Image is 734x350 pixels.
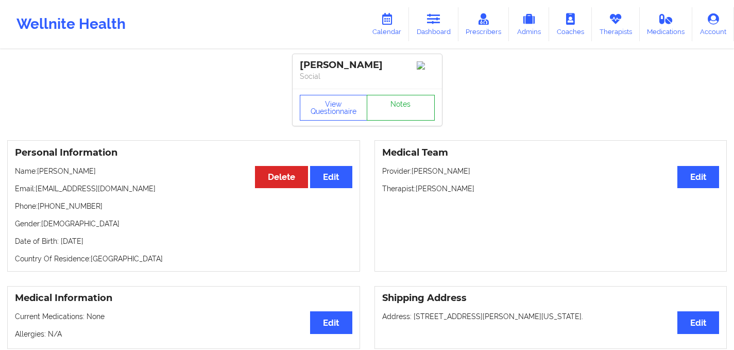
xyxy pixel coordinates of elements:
a: Medications [640,7,693,41]
p: Country Of Residence: [GEOGRAPHIC_DATA] [15,254,352,264]
p: Social [300,71,435,81]
p: Phone: [PHONE_NUMBER] [15,201,352,211]
p: Gender: [DEMOGRAPHIC_DATA] [15,219,352,229]
p: Email: [EMAIL_ADDRESS][DOMAIN_NAME] [15,184,352,194]
h3: Medical Team [382,147,720,159]
a: Calendar [365,7,409,41]
a: Admins [509,7,549,41]
h3: Personal Information [15,147,352,159]
button: Edit [310,311,352,334]
p: Address: [STREET_ADDRESS][PERSON_NAME][US_STATE]. [382,311,720,322]
button: Delete [255,166,308,188]
button: Edit [677,166,719,188]
img: Image%2Fplaceholer-image.png [417,61,435,70]
a: Dashboard [409,7,458,41]
h3: Shipping Address [382,292,720,304]
p: Date of Birth: [DATE] [15,236,352,246]
a: Account [692,7,734,41]
p: Current Medications: None [15,311,352,322]
div: [PERSON_NAME] [300,59,435,71]
a: Coaches [549,7,592,41]
p: Allergies: N/A [15,329,352,339]
button: Edit [310,166,352,188]
p: Provider: [PERSON_NAME] [382,166,720,176]
p: Therapist: [PERSON_NAME] [382,184,720,194]
button: Edit [677,311,719,334]
a: Notes [367,95,435,121]
a: Prescribers [458,7,509,41]
p: Name: [PERSON_NAME] [15,166,352,176]
h3: Medical Information [15,292,352,304]
button: View Questionnaire [300,95,368,121]
a: Therapists [592,7,640,41]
